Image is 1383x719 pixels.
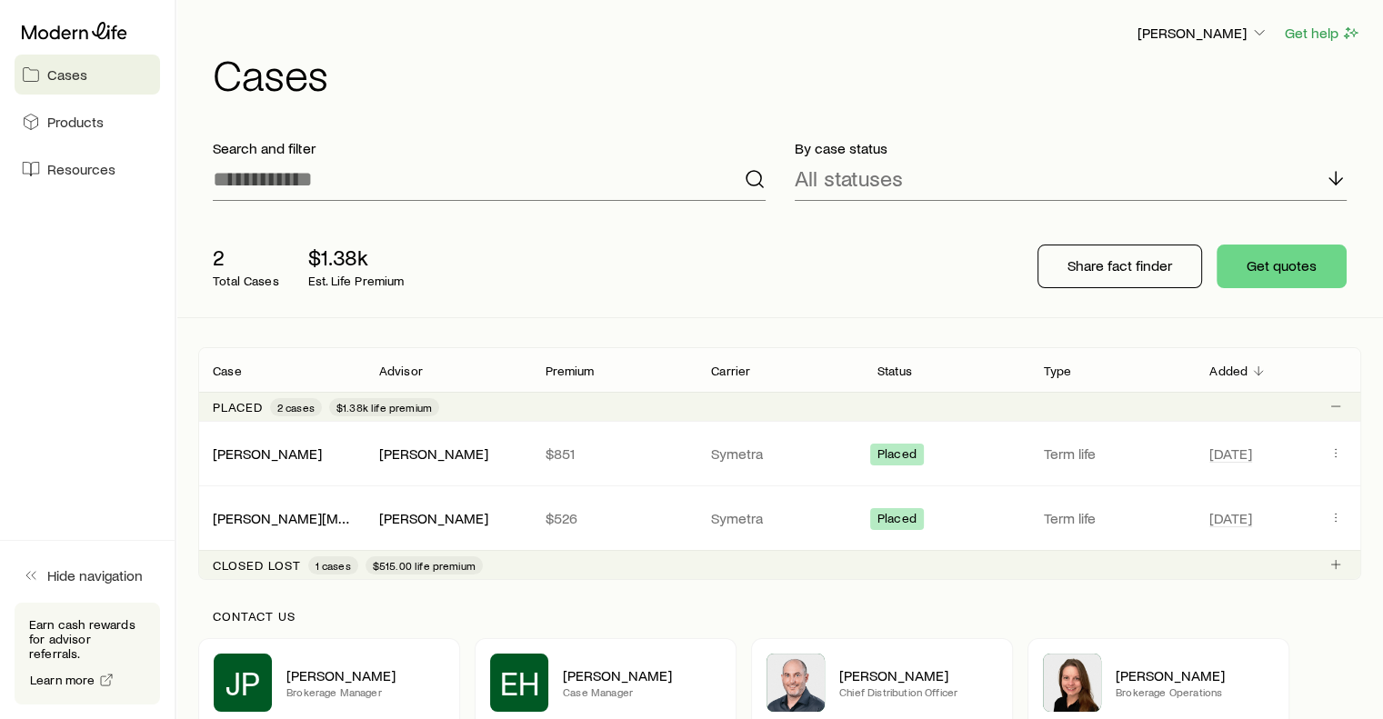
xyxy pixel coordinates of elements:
p: $851 [545,444,682,463]
a: Resources [15,149,160,189]
span: Placed [877,446,917,465]
p: Total Cases [213,274,279,288]
span: [DATE] [1209,444,1252,463]
span: Cases [47,65,87,84]
p: Carrier [711,364,750,378]
p: $1.38k [308,245,405,270]
p: 2 [213,245,279,270]
button: [PERSON_NAME] [1137,23,1269,45]
div: Client cases [198,347,1361,580]
p: Type [1044,364,1072,378]
p: [PERSON_NAME] [839,666,997,684]
p: Placed [213,400,263,414]
span: $1.38k life premium [336,400,432,414]
div: [PERSON_NAME] [379,509,488,528]
p: Symetra [711,444,848,463]
button: Get quotes [1217,245,1347,288]
p: Brokerage Operations [1116,684,1274,699]
div: [PERSON_NAME] [379,444,488,464]
span: JP [225,664,260,701]
p: Share fact finder [1067,256,1172,275]
span: 2 cases [277,400,315,414]
p: Brokerage Manager [286,684,445,699]
p: Added [1209,364,1248,378]
p: $526 [545,509,682,527]
a: Cases [15,55,160,95]
button: Hide navigation [15,555,160,595]
p: Est. Life Premium [308,274,405,288]
span: EH [500,664,539,701]
div: [PERSON_NAME] [213,444,322,464]
span: Resources [47,160,115,178]
p: [PERSON_NAME] [286,666,445,684]
p: [PERSON_NAME] [1137,24,1268,42]
p: Closed lost [213,558,301,573]
a: [PERSON_NAME][MEDICAL_DATA] [213,509,431,526]
span: $515.00 life premium [373,558,476,573]
p: Earn cash rewards for advisor referrals. [29,617,145,661]
p: [PERSON_NAME] [563,666,721,684]
h1: Cases [213,52,1361,95]
p: Case [213,364,242,378]
p: Term life [1044,444,1181,463]
p: By case status [795,139,1348,157]
p: Advisor [379,364,423,378]
p: Term life [1044,509,1181,527]
p: Status [877,364,912,378]
span: [DATE] [1209,509,1252,527]
p: Case Manager [563,684,721,699]
img: Ellen Wall [1043,654,1101,712]
p: Contact us [213,609,1347,624]
span: 1 cases [316,558,351,573]
p: Chief Distribution Officer [839,684,997,699]
span: Products [47,113,104,131]
p: All statuses [795,165,903,191]
span: Hide navigation [47,566,143,584]
div: [PERSON_NAME][MEDICAL_DATA] [213,509,350,528]
p: [PERSON_NAME] [1116,666,1274,684]
p: Symetra [711,509,848,527]
button: Get help [1284,23,1361,44]
p: Search and filter [213,139,766,157]
button: Share fact finder [1037,245,1202,288]
span: Placed [877,511,917,530]
a: Products [15,102,160,142]
p: Premium [545,364,594,378]
div: Earn cash rewards for advisor referrals.Learn more [15,603,160,704]
img: Dan Pierson [767,654,825,712]
a: [PERSON_NAME] [213,444,322,462]
span: Learn more [30,674,95,686]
